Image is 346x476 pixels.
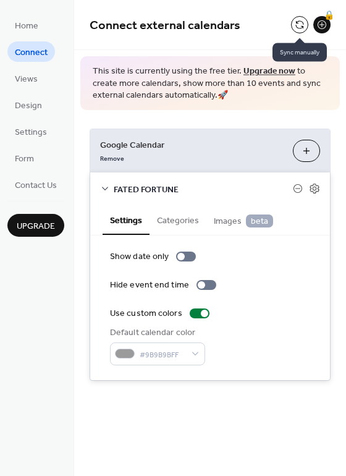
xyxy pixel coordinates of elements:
[246,215,273,227] span: beta
[214,215,273,228] span: Images
[110,250,169,263] div: Show date only
[114,183,293,196] span: FATED FORTUNE
[100,138,283,151] span: Google Calendar
[100,154,124,163] span: Remove
[7,121,54,142] a: Settings
[110,326,203,339] div: Default calendar color
[206,205,281,234] button: Images beta
[15,179,57,192] span: Contact Us
[272,43,327,62] span: Sync manually
[243,63,295,80] a: Upgrade now
[7,41,55,62] a: Connect
[93,66,327,102] span: This site is currently using the free tier. to create more calendars, show more than 10 events an...
[15,46,48,59] span: Connect
[7,148,41,168] a: Form
[110,279,189,292] div: Hide event end time
[7,95,49,115] a: Design
[17,220,55,233] span: Upgrade
[15,153,34,166] span: Form
[150,205,206,234] button: Categories
[103,205,150,235] button: Settings
[7,214,64,237] button: Upgrade
[140,348,185,361] span: #9B9B9BFF
[90,14,240,38] span: Connect external calendars
[7,15,46,35] a: Home
[7,68,45,88] a: Views
[15,100,42,113] span: Design
[15,126,47,139] span: Settings
[15,20,38,33] span: Home
[7,174,64,195] a: Contact Us
[15,73,38,86] span: Views
[110,307,182,320] div: Use custom colors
